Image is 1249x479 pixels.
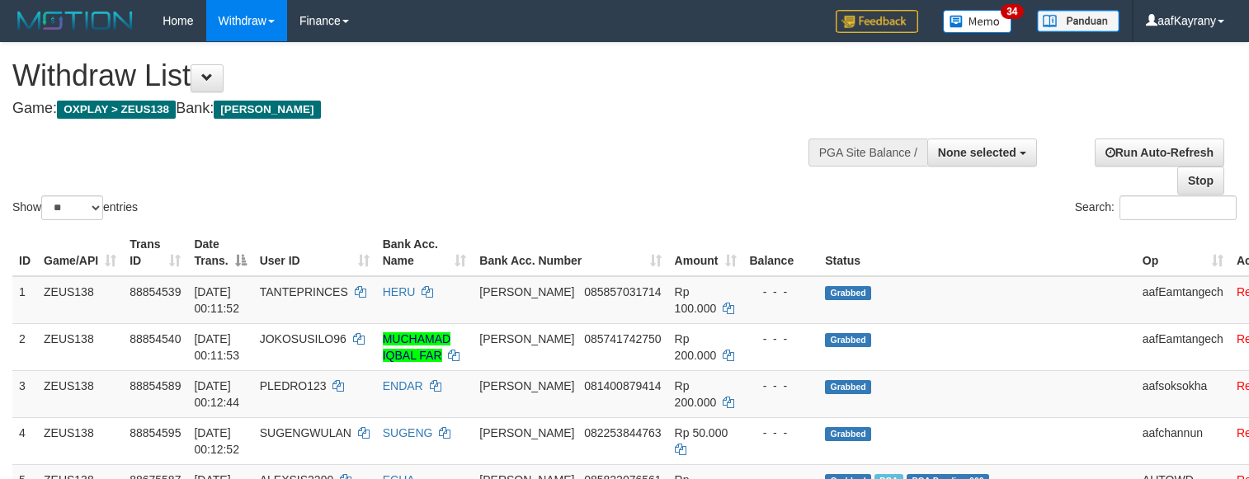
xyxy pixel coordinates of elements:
[214,101,320,119] span: [PERSON_NAME]
[473,229,667,276] th: Bank Acc. Number: activate to sort column ascending
[12,59,816,92] h1: Withdraw List
[675,285,717,315] span: Rp 100.000
[668,229,743,276] th: Amount: activate to sort column ascending
[376,229,474,276] th: Bank Acc. Name: activate to sort column ascending
[1037,10,1119,32] img: panduan.png
[818,229,1136,276] th: Status
[938,146,1016,159] span: None selected
[750,378,813,394] div: - - -
[12,195,138,220] label: Show entries
[675,379,717,409] span: Rp 200.000
[37,229,123,276] th: Game/API: activate to sort column ascending
[750,284,813,300] div: - - -
[479,426,574,439] span: [PERSON_NAME]
[260,379,327,392] span: PLEDRO123
[130,332,181,345] span: 88854540
[584,285,661,298] span: Copy 085857031714 to clipboard
[1136,370,1230,417] td: aafsoksokha
[1119,195,1237,220] input: Search:
[1136,417,1230,464] td: aafchannun
[1075,195,1237,220] label: Search:
[194,332,239,362] span: [DATE] 00:11:53
[37,276,123,324] td: ZEUS138
[130,426,181,439] span: 88854595
[1095,139,1224,167] a: Run Auto-Refresh
[260,426,351,439] span: SUGENGWULAN
[253,229,376,276] th: User ID: activate to sort column ascending
[825,380,871,394] span: Grabbed
[479,285,574,298] span: [PERSON_NAME]
[1177,167,1224,195] a: Stop
[584,332,661,345] span: Copy 085741742750 to clipboard
[12,8,138,33] img: MOTION_logo.png
[41,195,103,220] select: Showentries
[750,331,813,347] div: - - -
[187,229,252,276] th: Date Trans.: activate to sort column descending
[825,427,871,441] span: Grabbed
[383,426,433,439] a: SUGENG
[1136,323,1230,370] td: aafEamtangech
[825,333,871,347] span: Grabbed
[260,332,346,345] span: JOKOSUSILO96
[1136,229,1230,276] th: Op: activate to sort column ascending
[675,426,728,439] span: Rp 50.000
[12,229,37,276] th: ID
[825,286,871,300] span: Grabbed
[383,332,450,362] a: MUCHAMAD IQBAL FAR
[836,10,918,33] img: Feedback.jpg
[743,229,819,276] th: Balance
[1001,4,1023,19] span: 34
[12,323,37,370] td: 2
[57,101,176,119] span: OXPLAY > ZEUS138
[479,332,574,345] span: [PERSON_NAME]
[584,379,661,392] span: Copy 081400879414 to clipboard
[130,285,181,298] span: 88854539
[479,379,574,392] span: [PERSON_NAME]
[927,139,1037,167] button: None selected
[37,323,123,370] td: ZEUS138
[12,276,37,324] td: 1
[383,285,416,298] a: HERU
[12,417,37,464] td: 4
[37,417,123,464] td: ZEUS138
[37,370,123,417] td: ZEUS138
[130,379,181,392] span: 88854589
[383,379,423,392] a: ENDAR
[194,379,239,409] span: [DATE] 00:12:44
[808,139,927,167] div: PGA Site Balance /
[1136,276,1230,324] td: aafEamtangech
[943,10,1012,33] img: Button%20Memo.svg
[12,370,37,417] td: 3
[260,285,348,298] span: TANTEPRINCES
[675,332,717,362] span: Rp 200.000
[12,101,816,117] h4: Game: Bank:
[194,285,239,315] span: [DATE] 00:11:52
[584,426,661,439] span: Copy 082253844763 to clipboard
[750,425,813,441] div: - - -
[123,229,187,276] th: Trans ID: activate to sort column ascending
[194,426,239,456] span: [DATE] 00:12:52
